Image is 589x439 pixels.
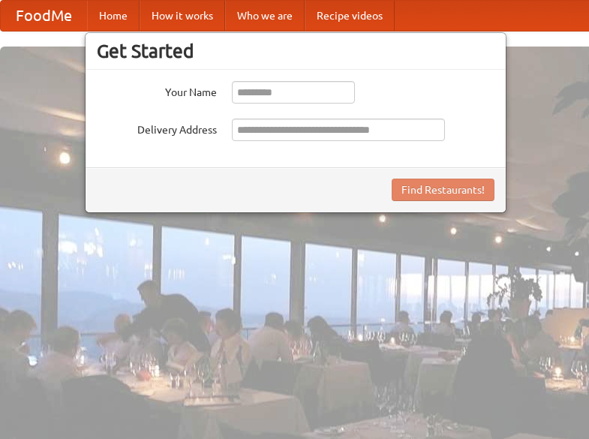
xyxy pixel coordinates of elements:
[87,1,140,31] a: Home
[305,1,395,31] a: Recipe videos
[1,1,87,31] a: FoodMe
[225,1,305,31] a: Who we are
[97,119,217,137] label: Delivery Address
[97,81,217,100] label: Your Name
[392,179,494,201] button: Find Restaurants!
[97,40,494,62] h3: Get Started
[140,1,225,31] a: How it works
